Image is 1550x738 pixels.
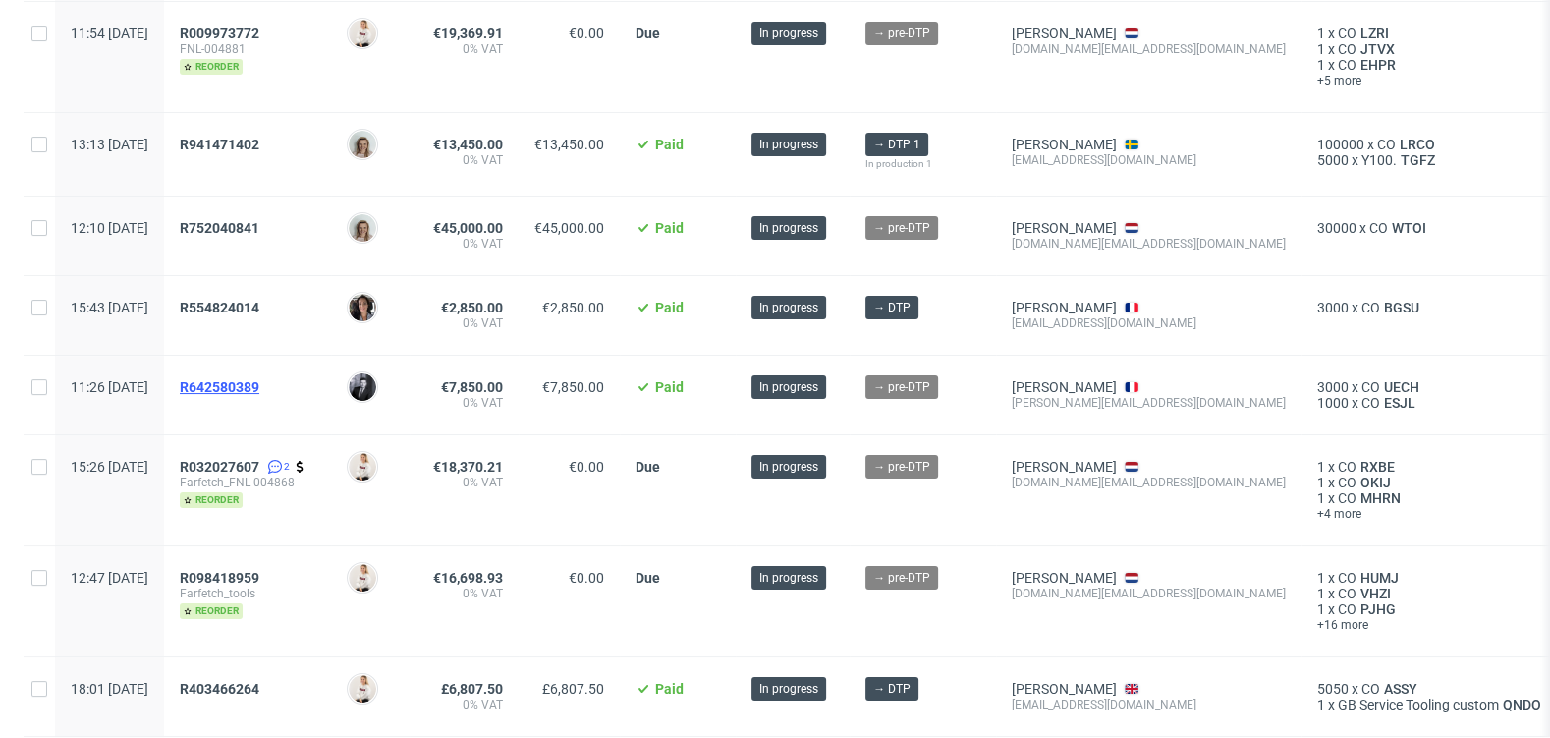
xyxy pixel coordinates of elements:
[1317,697,1325,712] span: 1
[425,236,503,252] span: 0% VAT
[1012,220,1117,236] a: [PERSON_NAME]
[1317,41,1325,57] span: 1
[655,137,684,152] span: Paid
[1317,379,1349,395] span: 3000
[1380,681,1421,697] a: ASSY
[349,294,376,321] img: Moreno Martinez Cristina
[534,137,604,152] span: €13,450.00
[71,570,148,586] span: 12:47 [DATE]
[542,681,604,697] span: £6,807.50
[180,26,259,41] span: R009973772
[425,586,503,601] span: 0% VAT
[1338,570,1356,586] span: CO
[425,395,503,411] span: 0% VAT
[759,299,818,316] span: In progress
[1388,220,1430,236] a: WTOI
[1380,379,1423,395] a: UECH
[1012,475,1286,490] div: [DOMAIN_NAME][EMAIL_ADDRESS][DOMAIN_NAME]
[1317,475,1325,490] span: 1
[1356,601,1400,617] span: PJHG
[1361,379,1380,395] span: CO
[71,137,148,152] span: 13:13 [DATE]
[1369,220,1388,236] span: CO
[1317,57,1325,73] span: 1
[1012,315,1286,331] div: [EMAIL_ADDRESS][DOMAIN_NAME]
[873,25,930,42] span: → pre-DTP
[180,41,315,57] span: FNL-004881
[349,373,376,401] img: Philippe Dubuy
[1012,137,1117,152] a: [PERSON_NAME]
[180,681,259,697] span: R403466264
[1338,41,1356,57] span: CO
[433,220,503,236] span: €45,000.00
[1338,490,1356,506] span: CO
[1317,26,1325,41] span: 1
[180,300,259,315] span: R554824014
[1317,220,1356,236] span: 30000
[349,131,376,158] img: Monika Poźniak
[1012,379,1117,395] a: [PERSON_NAME]
[349,564,376,592] img: Mari Fok
[284,459,290,475] span: 2
[1380,395,1419,411] a: ESJL
[1317,137,1364,152] span: 100000
[71,300,148,315] span: 15:43 [DATE]
[349,675,376,703] img: Mari Fok
[425,152,503,168] span: 0% VAT
[655,681,684,697] span: Paid
[180,459,263,475] a: R032027607
[425,697,503,712] span: 0% VAT
[873,219,930,237] span: → pre-DTP
[180,26,263,41] a: R009973772
[655,220,684,236] span: Paid
[433,137,503,152] span: €13,450.00
[180,137,263,152] a: R941471402
[1356,459,1399,475] span: RXBE
[433,570,503,586] span: €16,698.93
[759,569,818,587] span: In progress
[180,59,243,75] span: reorder
[1012,300,1117,315] a: [PERSON_NAME]
[1012,459,1117,475] a: [PERSON_NAME]
[569,26,604,41] span: €0.00
[1012,26,1117,41] a: [PERSON_NAME]
[1356,26,1393,41] a: LZRI
[542,300,604,315] span: €2,850.00
[873,680,911,698] span: → DTP
[1338,601,1356,617] span: CO
[1012,570,1117,586] a: [PERSON_NAME]
[1338,586,1356,601] span: CO
[180,459,259,475] span: R032027607
[1317,490,1325,506] span: 1
[1317,681,1349,697] span: 5050
[71,379,148,395] span: 11:26 [DATE]
[349,214,376,242] img: Monika Poźniak
[180,586,315,601] span: Farfetch_tools
[425,41,503,57] span: 0% VAT
[873,458,930,476] span: → pre-DTP
[1012,697,1286,712] div: [EMAIL_ADDRESS][DOMAIN_NAME]
[1317,570,1325,586] span: 1
[433,459,503,475] span: €18,370.21
[1361,300,1380,315] span: CO
[1499,697,1545,712] span: QNDO
[1356,570,1403,586] a: HUMJ
[569,459,604,475] span: €0.00
[759,25,818,42] span: In progress
[636,570,660,586] span: Due
[71,459,148,475] span: 15:26 [DATE]
[534,220,604,236] span: €45,000.00
[180,681,263,697] a: R403466264
[433,26,503,41] span: €19,369.91
[425,475,503,490] span: 0% VAT
[759,458,818,476] span: In progress
[1356,475,1395,490] a: OKIJ
[1356,41,1399,57] a: JTVX
[263,459,290,475] a: 2
[1397,152,1439,168] a: TGFZ
[71,681,148,697] span: 18:01 [DATE]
